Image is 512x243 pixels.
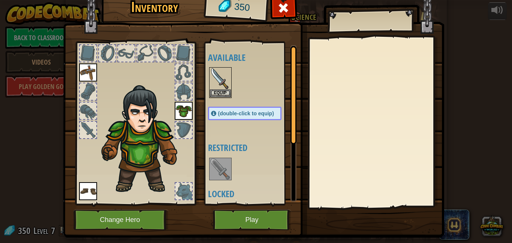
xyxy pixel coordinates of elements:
[73,210,169,230] button: Change Hero
[210,158,231,180] img: portrait.png
[208,53,296,62] h4: Available
[98,85,190,194] img: hair_2.png
[218,110,274,116] span: (double-click to equip)
[79,63,97,82] img: portrait.png
[208,143,296,152] h4: Restricted
[175,102,193,120] img: portrait.png
[79,182,97,200] img: portrait.png
[210,89,231,97] button: Equip
[208,189,296,199] h4: Locked
[210,68,231,89] img: portrait.png
[213,210,291,230] button: Play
